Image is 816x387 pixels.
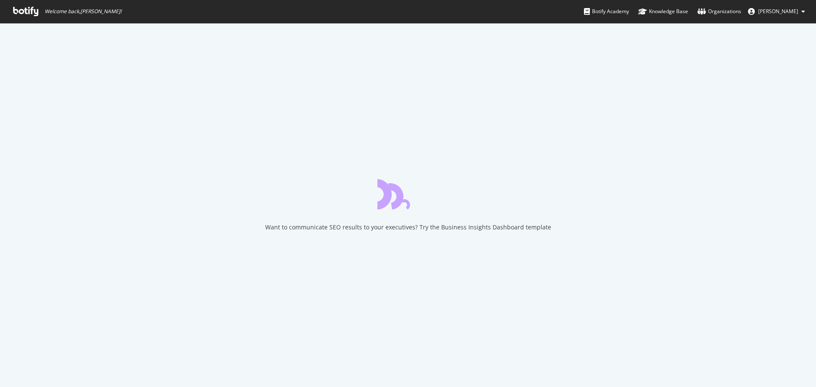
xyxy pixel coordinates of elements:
[377,179,439,209] div: animation
[741,5,812,18] button: [PERSON_NAME]
[45,8,122,15] span: Welcome back, [PERSON_NAME] !
[584,7,629,16] div: Botify Academy
[638,7,688,16] div: Knowledge Base
[758,8,798,15] span: Bryson Meunier
[697,7,741,16] div: Organizations
[265,223,551,232] div: Want to communicate SEO results to your executives? Try the Business Insights Dashboard template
